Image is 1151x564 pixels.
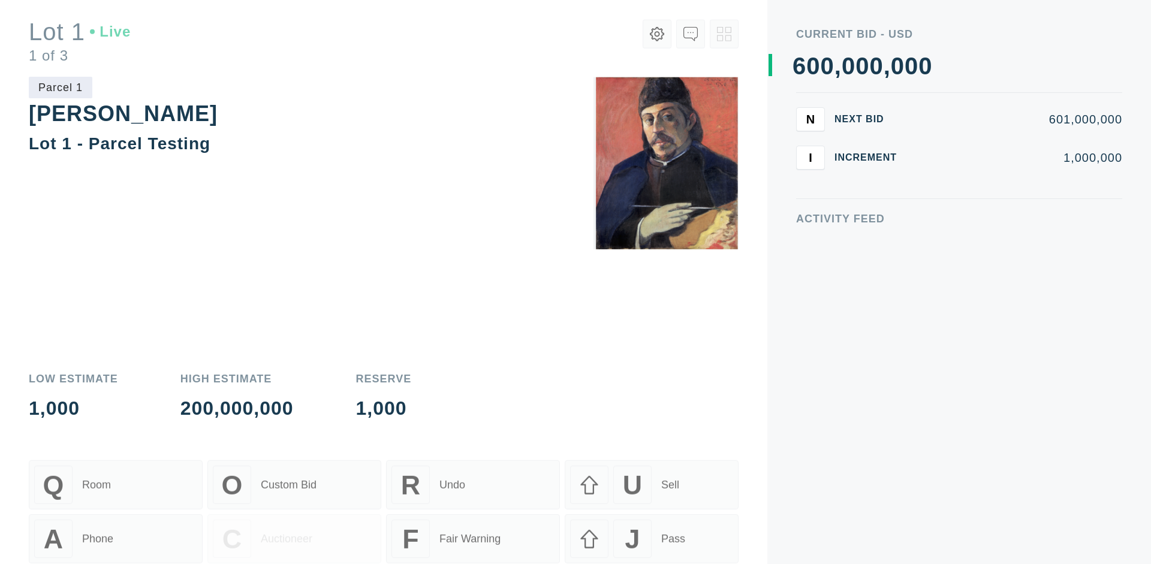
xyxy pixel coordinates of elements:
span: N [806,112,815,126]
div: High Estimate [180,373,294,384]
button: USell [565,432,739,481]
span: F [402,496,418,526]
span: Q [43,442,64,472]
span: R [401,442,420,472]
span: U [623,442,642,472]
div: 1 of 3 [29,58,131,72]
div: 0 [821,54,834,78]
button: FFair Warning [386,486,560,535]
div: 0 [806,54,820,78]
button: CAuctioneer [207,486,381,535]
div: Lot 1 [29,29,131,53]
div: , [884,54,891,294]
button: JPass [565,486,739,535]
div: [PERSON_NAME] [29,101,218,126]
div: Increment [834,153,906,162]
div: 1,000 [29,399,118,418]
div: Low Estimate [29,373,118,384]
div: Reserve [356,373,412,384]
div: 0 [855,54,869,78]
div: Pass [661,505,685,517]
div: Undo [439,451,465,463]
div: Parcel 1 [29,77,92,98]
span: O [222,442,243,472]
div: Next Bid [834,114,906,124]
div: 0 [842,54,855,78]
button: OCustom Bid [207,432,381,481]
div: Sell [661,451,679,463]
div: Phone [82,505,113,517]
button: APhone [29,486,203,535]
div: 200,000,000 [180,399,294,418]
div: Activity Feed [796,213,1122,224]
div: 0 [891,54,905,78]
div: Custom Bid [261,451,317,463]
div: 0 [918,54,932,78]
button: N [796,107,825,131]
div: , [834,54,842,294]
div: Auctioneer [261,505,312,517]
div: Fair Warning [439,505,501,517]
button: QRoom [29,432,203,481]
div: 601,000,000 [916,113,1122,125]
div: Live [90,34,131,48]
span: C [222,496,242,526]
div: 1,000 [356,399,412,418]
span: J [625,496,640,526]
div: 0 [905,54,918,78]
button: RUndo [386,432,560,481]
div: Current Bid - USD [796,29,1122,40]
div: Lot 1 - Parcel Testing [29,134,210,153]
div: Room [82,451,111,463]
span: I [809,150,812,164]
div: 0 [869,54,883,78]
div: 1,000,000 [916,152,1122,164]
button: I [796,146,825,170]
div: 6 [793,54,806,78]
span: A [44,496,63,526]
